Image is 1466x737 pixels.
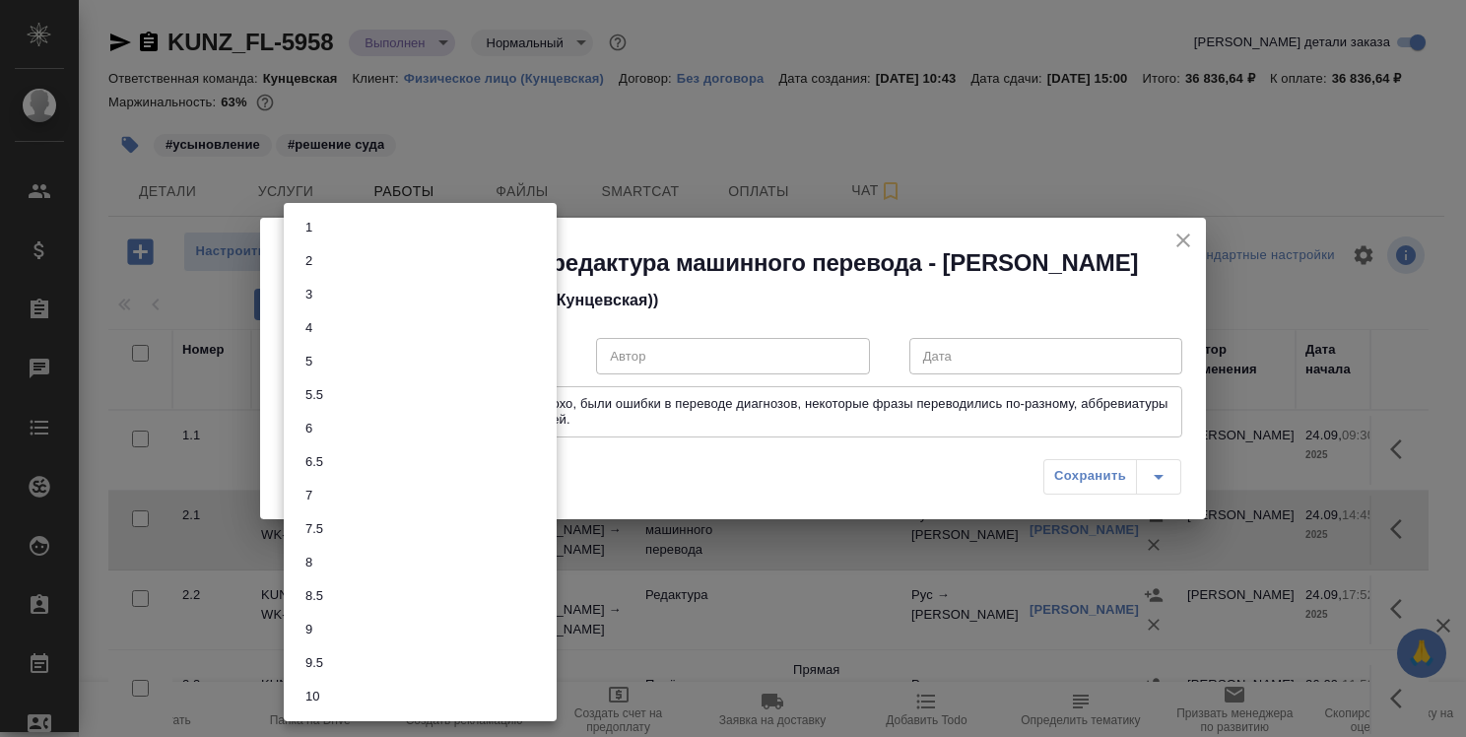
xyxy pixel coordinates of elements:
[300,418,318,439] button: 6
[300,518,329,540] button: 7.5
[300,451,329,473] button: 6.5
[300,686,325,707] button: 10
[300,317,318,339] button: 4
[300,384,329,406] button: 5.5
[300,652,329,674] button: 9.5
[300,552,318,573] button: 8
[300,485,318,506] button: 7
[300,284,318,305] button: 3
[300,619,318,640] button: 9
[300,585,329,607] button: 8.5
[300,351,318,372] button: 5
[300,250,318,272] button: 2
[300,217,318,238] button: 1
